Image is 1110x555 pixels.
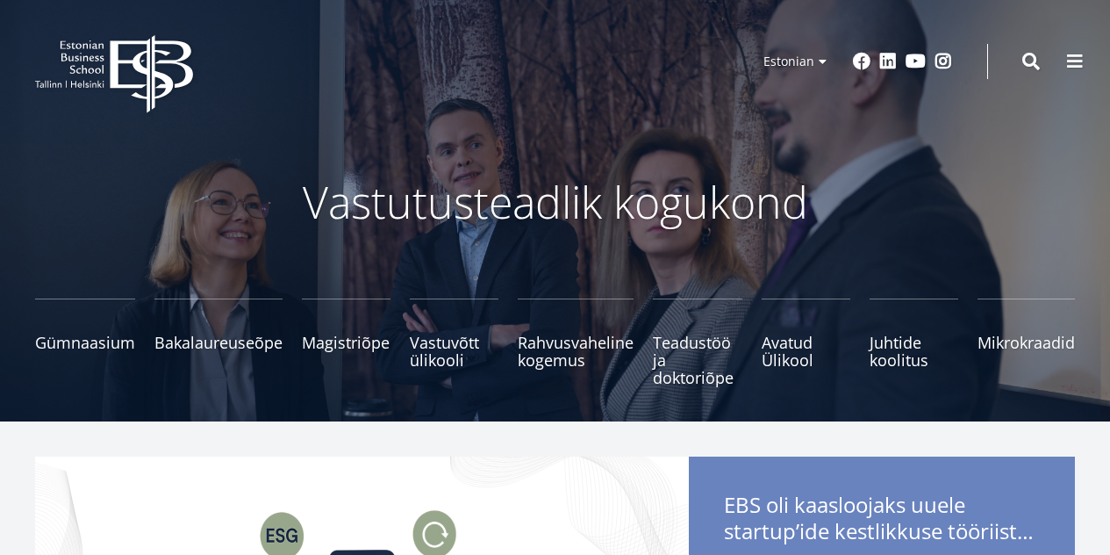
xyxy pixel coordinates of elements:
a: Teadustöö ja doktoriõpe [653,299,741,386]
a: Gümnaasium [35,299,135,386]
a: Mikrokraadid [978,299,1075,386]
span: Magistriõpe [302,334,390,351]
a: Juhtide koolitus [870,299,958,386]
a: Youtube [906,53,926,70]
a: Bakalaureuseõpe [154,299,283,386]
span: Avatud Ülikool [762,334,850,369]
a: Vastuvõtt ülikooli [410,299,498,386]
p: Vastutusteadlik kogukond [90,176,1020,228]
span: Teadustöö ja doktoriõpe [653,334,741,386]
span: Vastuvõtt ülikooli [410,334,498,369]
span: Bakalaureuseõpe [154,334,283,351]
span: Rahvusvaheline kogemus [518,334,634,369]
a: Instagram [935,53,952,70]
span: Mikrokraadid [978,334,1075,351]
a: Avatud Ülikool [762,299,850,386]
a: Linkedin [879,53,897,70]
a: Facebook [853,53,870,70]
a: Rahvusvaheline kogemus [518,299,634,386]
span: EBS oli kaasloojaks uuele [724,492,1040,550]
span: Juhtide koolitus [870,334,958,369]
span: startup’ide kestlikkuse tööriistakastile [724,518,1040,544]
span: Gümnaasium [35,334,135,351]
a: Magistriõpe [302,299,390,386]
